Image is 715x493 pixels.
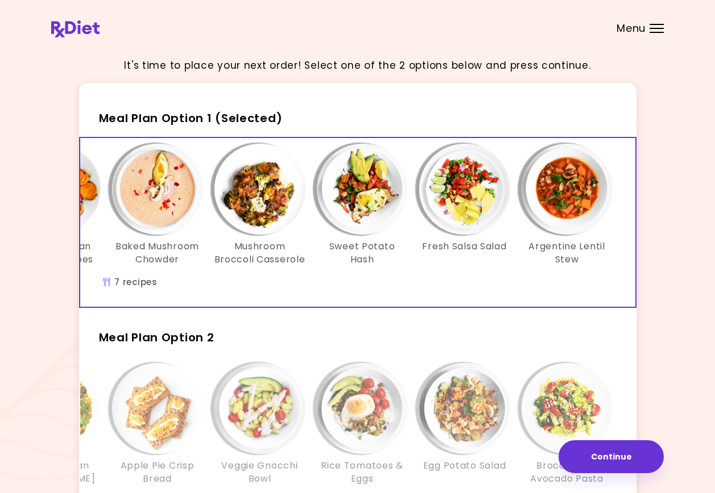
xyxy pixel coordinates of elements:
h3: Argentine Lentil Stew [522,240,613,266]
h3: Baked Mushroom Chowder [112,240,203,266]
div: Info - Argentine Lentil Stew - Meal Plan Option 1 (Selected) [516,144,618,266]
h3: Fresh Salsa Salad [422,240,506,253]
div: Info - Baked Mushroom Chowder - Meal Plan Option 1 (Selected) [106,144,209,266]
h3: Veggie Gnocchi Bowl [214,459,305,485]
h3: Mushroom Broccoli Casserole [214,240,305,266]
div: Info - Veggie Gnocchi Bowl - Meal Plan Option 2 [209,363,311,485]
button: Continue [559,440,664,473]
h3: Broccoli and Avocado Pasta [522,459,613,485]
div: Info - Fresh Salsa Salad - Meal Plan Option 1 (Selected) [414,144,516,266]
div: Info - Rice Tomatoes & Eggs - Meal Plan Option 2 [311,363,414,485]
span: Menu [617,23,646,34]
div: Info - Broccoli and Avocado Pasta - Meal Plan Option 2 [516,363,618,485]
span: Meal Plan Option 2 [99,329,214,345]
div: Info - Apple Pie Crisp Bread - Meal Plan Option 2 [106,363,209,485]
h3: Sweet Potato Hash [317,240,408,266]
h3: Egg Potato Salad [423,459,506,472]
div: Info - Egg Potato Salad - Meal Plan Option 2 [414,363,516,485]
h3: Rice Tomatoes & Eggs [317,459,408,485]
img: RxDiet [51,20,100,37]
p: It's time to place your next order! Select one of the 2 options below and press continue. [124,58,590,73]
div: Info - Mushroom Broccoli Casserole - Meal Plan Option 1 (Selected) [209,144,311,266]
h3: Apple Pie Crisp Bread [112,459,203,485]
div: Info - Sweet Potato Hash - Meal Plan Option 1 (Selected) [311,144,414,266]
span: Meal Plan Option 1 (Selected) [99,110,283,126]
